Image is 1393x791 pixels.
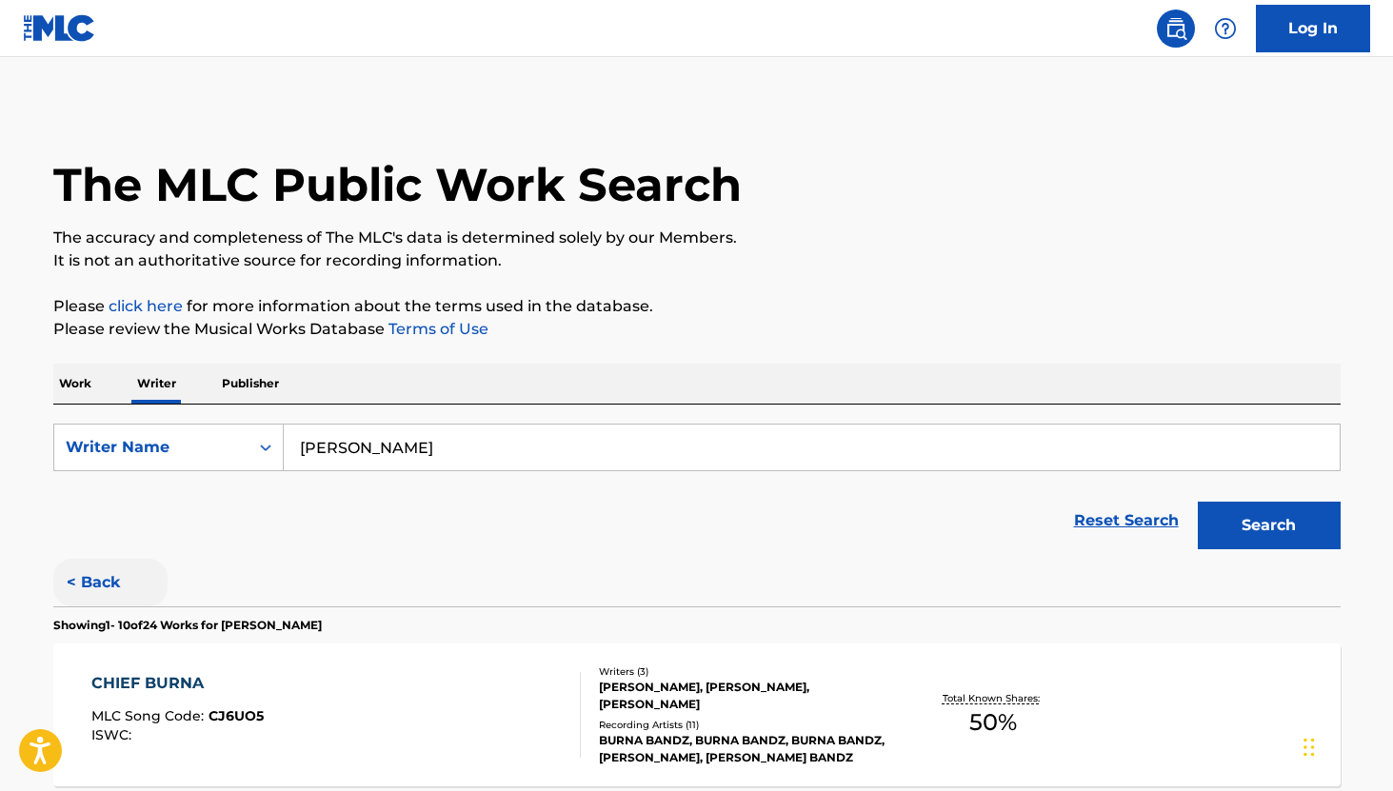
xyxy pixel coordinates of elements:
h1: The MLC Public Work Search [53,156,742,213]
a: Terms of Use [385,320,488,338]
img: help [1214,17,1237,40]
div: BURNA BANDZ, BURNA BANDZ, BURNA BANDZ, [PERSON_NAME], [PERSON_NAME] BANDZ [599,732,886,766]
img: search [1164,17,1187,40]
span: ISWC : [91,726,136,743]
span: MLC Song Code : [91,707,209,724]
button: < Back [53,559,168,606]
p: Publisher [216,364,285,404]
span: 50 % [969,705,1017,740]
div: Help [1206,10,1244,48]
a: CHIEF BURNAMLC Song Code:CJ6UO5ISWC:Writers (3)[PERSON_NAME], [PERSON_NAME], [PERSON_NAME]Recordi... [53,643,1341,786]
iframe: Chat Widget [1298,700,1393,791]
a: Reset Search [1065,500,1188,542]
a: click here [109,297,183,315]
form: Search Form [53,424,1341,559]
div: [PERSON_NAME], [PERSON_NAME], [PERSON_NAME] [599,679,886,713]
p: Writer [131,364,182,404]
p: Please for more information about the terms used in the database. [53,295,1341,318]
p: The accuracy and completeness of The MLC's data is determined solely by our Members. [53,227,1341,249]
div: CHIEF BURNA [91,672,264,695]
button: Search [1198,502,1341,549]
p: It is not an authoritative source for recording information. [53,249,1341,272]
div: Recording Artists ( 11 ) [599,718,886,732]
a: Public Search [1157,10,1195,48]
a: Log In [1256,5,1370,52]
div: Writer Name [66,436,237,459]
div: Drag [1303,719,1315,776]
span: CJ6UO5 [209,707,264,724]
div: Writers ( 3 ) [599,664,886,679]
p: Total Known Shares: [943,691,1045,705]
p: Please review the Musical Works Database [53,318,1341,341]
p: Work [53,364,97,404]
p: Showing 1 - 10 of 24 Works for [PERSON_NAME] [53,617,322,634]
img: MLC Logo [23,14,96,42]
